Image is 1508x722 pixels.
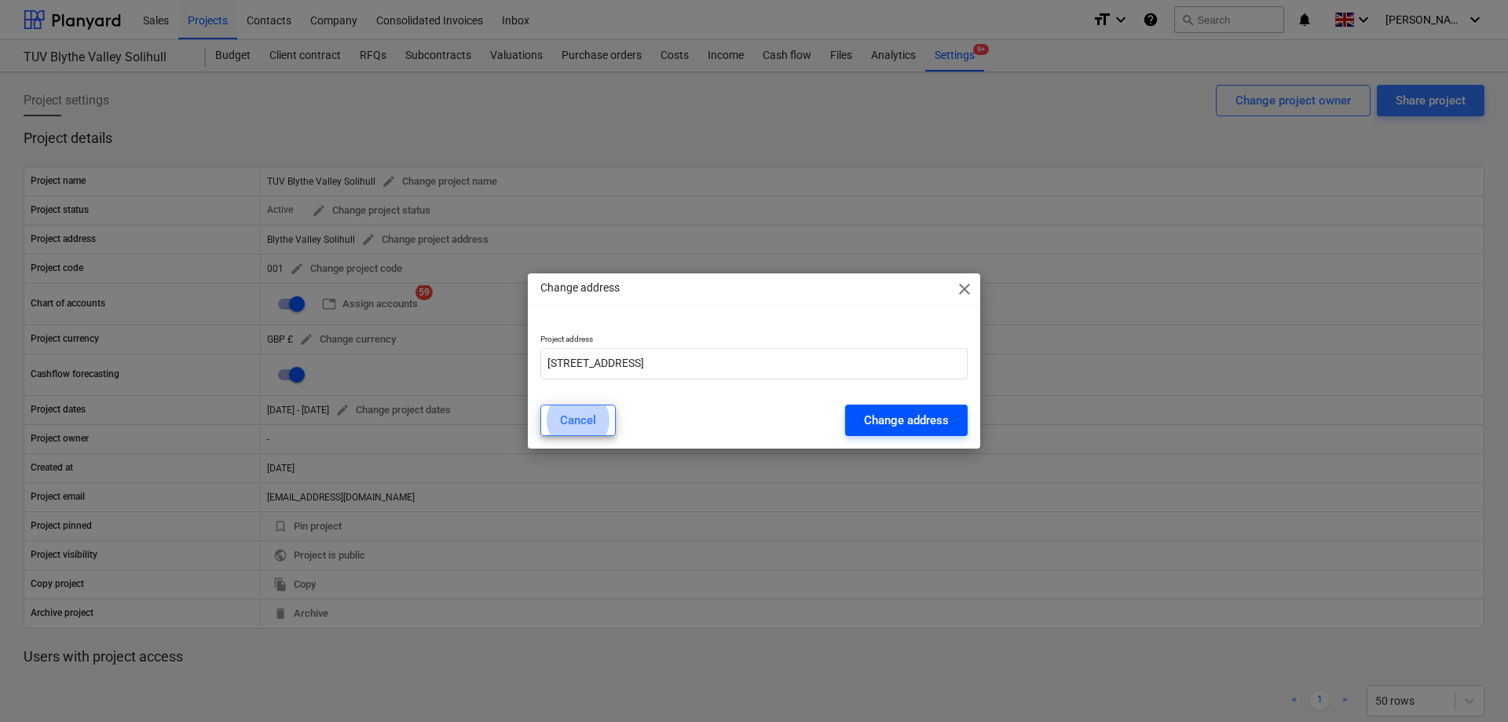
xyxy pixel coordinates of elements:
[540,280,620,296] p: Change address
[560,410,596,431] div: Cancel
[1429,647,1508,722] iframe: Chat Widget
[845,405,968,436] button: Change address
[864,410,949,431] div: Change address
[540,405,616,436] button: Cancel
[540,334,968,347] p: Project address
[540,348,968,379] input: Project address
[955,280,974,299] span: close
